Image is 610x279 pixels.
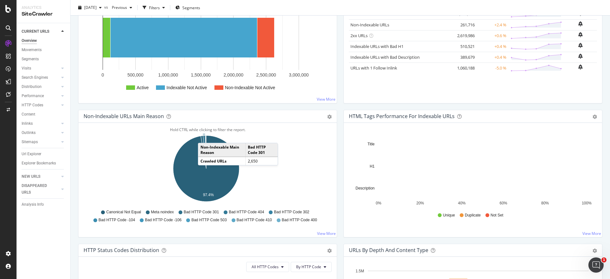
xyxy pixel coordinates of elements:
[289,72,308,77] text: 3,000,000
[476,19,508,30] td: +2.4 %
[22,173,40,180] div: NEW URLS
[22,173,59,180] a: NEW URLS
[182,5,200,10] span: Segments
[109,5,127,10] span: Previous
[84,113,164,119] div: Non-Indexable URLs Main Reason
[22,83,59,90] a: Distribution
[84,247,159,253] div: HTTP Status Codes Distribution
[127,72,144,77] text: 500,000
[198,143,245,157] td: Non-Indexable Main Reason
[578,64,583,70] div: bell-plus
[84,5,97,10] span: 2025 Oct. 1st
[465,213,481,218] span: Duplicate
[22,5,65,10] div: Analytics
[84,133,329,207] svg: A chart.
[578,43,583,48] div: bell-plus
[376,201,382,205] text: 0%
[368,142,375,146] text: Title
[252,264,279,269] span: All HTTP Codes
[22,83,42,90] div: Distribution
[578,54,583,59] div: bell-plus
[22,10,65,18] div: SiteCrawler
[350,54,420,60] a: Indexable URLs with Bad Description
[476,52,508,63] td: +0.4 %
[356,186,375,190] text: Description
[229,209,264,215] span: Bad HTTP Code 404
[349,133,594,207] svg: A chart.
[246,262,289,272] button: All HTTP Codes
[601,257,607,262] span: 1
[158,72,178,77] text: 1,000,000
[22,37,66,44] a: Overview
[593,249,597,253] div: gear
[22,93,59,99] a: Performance
[104,4,109,10] span: vs
[22,47,42,53] div: Movements
[451,19,476,30] td: 261,716
[237,217,272,223] span: Bad HTTP Code 410
[476,63,508,73] td: -5.0 %
[327,115,332,119] div: gear
[317,231,336,236] a: View More
[349,113,455,119] div: HTML Tags Performance for Indexable URLs
[22,183,54,196] div: DISAPPEARED URLS
[22,47,66,53] a: Movements
[499,201,507,205] text: 60%
[149,5,160,10] div: Filters
[588,257,604,273] iframe: Intercom live chat
[458,201,465,205] text: 40%
[22,56,66,63] a: Segments
[22,102,43,109] div: HTTP Codes
[593,115,597,119] div: gear
[22,160,66,167] a: Explorer Bookmarks
[22,65,31,72] div: Visits
[22,130,59,136] a: Outlinks
[350,11,380,17] a: Indexable URLs
[451,52,476,63] td: 389,679
[491,213,503,218] span: Not Set
[22,65,59,72] a: Visits
[356,269,364,273] text: 1.5M
[317,96,335,102] a: View More
[22,28,49,35] div: CURRENT URLS
[451,63,476,73] td: 1,060,188
[22,130,36,136] div: Outlinks
[22,120,33,127] div: Inlinks
[22,93,44,99] div: Performance
[541,201,549,205] text: 80%
[22,139,59,145] a: Sitemaps
[416,201,424,205] text: 20%
[578,32,583,37] div: bell-plus
[22,74,48,81] div: Search Engines
[224,72,243,77] text: 2,000,000
[22,37,37,44] div: Overview
[98,217,135,223] span: Bad HTTP Code -104
[327,249,332,253] div: gear
[22,111,66,118] a: Content
[443,213,455,218] span: Unique
[245,143,278,157] td: Bad HTTP Code 301
[140,3,167,13] button: Filters
[173,3,203,13] button: Segments
[245,157,278,165] td: 2,650
[451,30,476,41] td: 2,619,986
[184,209,219,215] span: Bad HTTP Code 301
[274,209,309,215] span: Bad HTTP Code 302
[582,231,601,236] a: View More
[22,28,59,35] a: CURRENT URLS
[476,30,508,41] td: +0.6 %
[350,22,389,28] a: Non-Indexable URLs
[582,201,592,205] text: 100%
[22,74,59,81] a: Search Engines
[145,217,181,223] span: Bad HTTP Code -106
[22,201,66,208] a: Analysis Info
[296,264,321,269] span: By HTTP Code
[22,120,59,127] a: Inlinks
[102,72,104,77] text: 0
[350,65,397,71] a: URLs with 1 Follow Inlink
[22,102,59,109] a: HTTP Codes
[282,217,317,223] span: Bad HTTP Code 400
[350,43,403,49] a: Indexable URLs with Bad H1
